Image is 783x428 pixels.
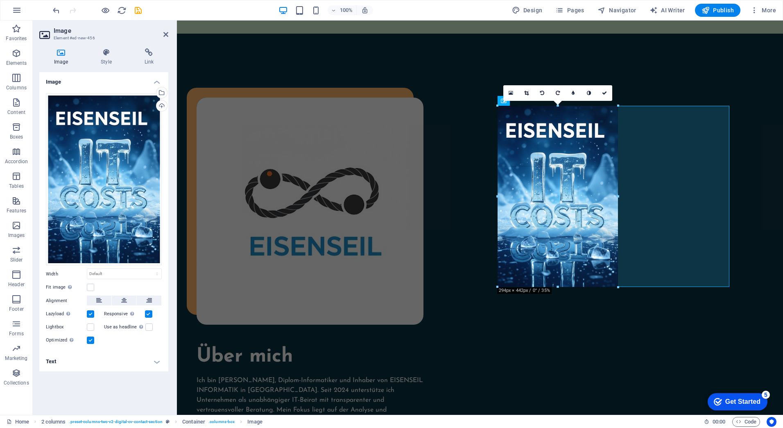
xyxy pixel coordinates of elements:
[594,4,640,17] button: Navigator
[718,419,720,425] span: :
[581,85,597,101] a: Greyscale
[10,257,23,263] p: Slider
[117,5,127,15] button: reload
[512,6,543,14] span: Design
[646,4,688,17] button: AI Writer
[597,6,636,14] span: Navigator
[6,60,27,66] p: Elements
[9,330,24,337] p: Forms
[7,417,29,427] a: Click to cancel selection. Double-click to open Pages
[61,2,69,10] div: 5
[41,417,66,427] span: Click to select. Double-click to edit
[9,183,24,189] p: Tables
[8,232,25,239] p: Images
[328,5,357,15] button: 100%
[6,84,27,91] p: Columns
[597,85,612,101] a: Confirm ( Ctrl ⏎ )
[361,7,369,14] i: On resize automatically adjust zoom level to fit chosen device.
[566,85,581,101] a: Blur
[509,4,546,17] div: Design (Ctrl+Alt+Y)
[713,417,725,427] span: 00 00
[555,6,584,14] span: Pages
[552,4,587,17] button: Pages
[46,282,87,292] label: Fit image
[24,9,59,16] div: Get Started
[166,419,170,424] i: This element is a customizable preset
[39,352,168,371] h4: Text
[46,322,87,332] label: Lightbox
[732,417,760,427] button: Code
[41,417,263,427] nav: breadcrumb
[5,158,28,165] p: Accordion
[509,4,546,17] button: Design
[750,6,776,14] span: More
[534,85,550,101] a: Rotate left 90°
[736,417,756,427] span: Code
[340,5,353,15] h6: 100%
[4,380,29,386] p: Collections
[54,27,168,34] h2: Image
[182,417,205,427] span: Click to select. Double-click to edit
[5,355,27,362] p: Marketing
[767,417,776,427] button: Usercentrics
[86,48,129,66] h4: Style
[133,5,143,15] button: save
[6,35,27,42] p: Favorites
[7,207,26,214] p: Features
[7,4,66,21] div: Get Started 5 items remaining, 0% complete
[8,281,25,288] p: Header
[747,4,779,17] button: More
[702,6,734,14] span: Publish
[704,417,726,427] h6: Session time
[104,322,145,332] label: Use as headline
[46,93,162,266] div: Herunterladen-aAkmr_iY9O0dSmVJF-heNw.jpg
[503,85,519,101] a: Select files from the file manager, stock photos, or upload file(s)
[46,296,87,306] label: Alignment
[519,85,534,101] a: Crop mode
[497,287,552,294] div: 294px × 442px / 0° / 35%
[649,6,685,14] span: AI Writer
[134,6,143,15] i: Save (Ctrl+S)
[7,109,25,116] p: Content
[117,6,127,15] i: Reload page
[46,309,87,319] label: Lazyload
[695,4,740,17] button: Publish
[52,6,61,15] i: Undo: Change image (Ctrl+Z)
[54,34,152,42] h3: Element #ed-new-456
[130,48,168,66] h4: Link
[100,5,110,15] button: Click here to leave preview mode and continue editing
[39,72,168,87] h4: Image
[247,417,262,427] span: Click to select. Double-click to edit
[10,134,23,140] p: Boxes
[208,417,235,427] span: . columns-box
[69,417,163,427] span: . preset-columns-two-v2-digital-cv-contact-section
[39,48,86,66] h4: Image
[104,309,145,319] label: Responsive
[51,5,61,15] button: undo
[9,306,24,312] p: Footer
[46,272,87,276] label: Width
[550,85,566,101] a: Rotate right 90°
[46,335,87,345] label: Optimized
